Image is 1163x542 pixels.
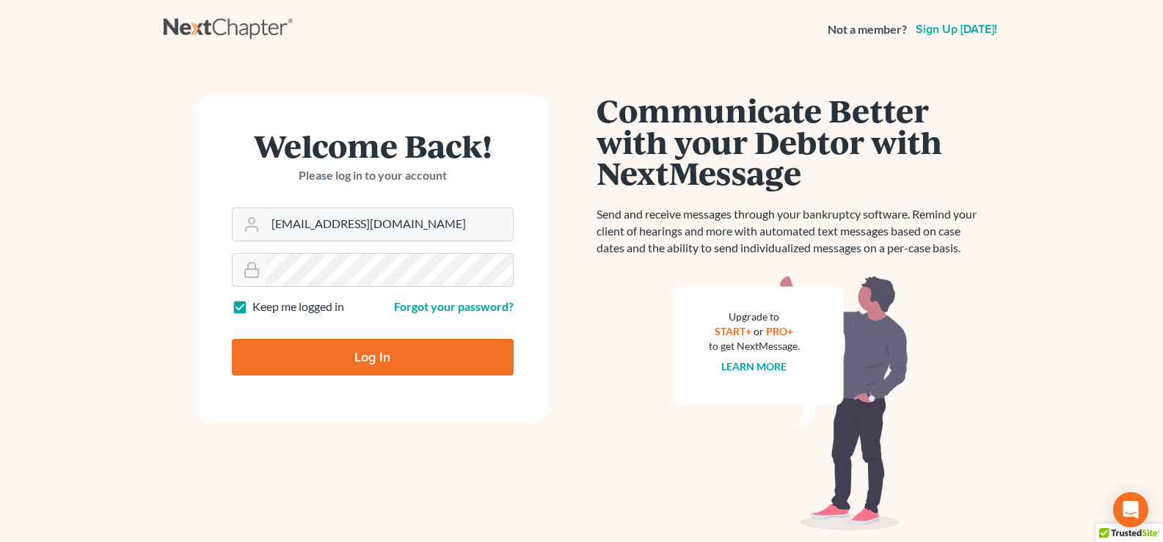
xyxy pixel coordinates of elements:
[252,299,344,315] label: Keep me logged in
[232,167,514,184] p: Please log in to your account
[828,21,907,38] strong: Not a member?
[913,23,1000,35] a: Sign up [DATE]!
[266,208,513,241] input: Email Address
[597,206,985,257] p: Send and receive messages through your bankruptcy software. Remind your client of hearings and mo...
[597,95,985,188] h1: Communicate Better with your Debtor with NextMessage
[232,339,514,376] input: Log In
[232,130,514,161] h1: Welcome Back!
[674,274,908,531] img: nextmessage_bg-59042aed3d76b12b5cd301f8e5b87938c9018125f34e5fa2b7a6b67550977c72.svg
[709,339,800,354] div: to get NextMessage.
[1113,492,1148,527] div: Open Intercom Messenger
[754,325,764,337] span: or
[715,325,751,337] a: START+
[394,299,514,313] a: Forgot your password?
[709,310,800,324] div: Upgrade to
[766,325,793,337] a: PRO+
[721,360,787,373] a: Learn more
